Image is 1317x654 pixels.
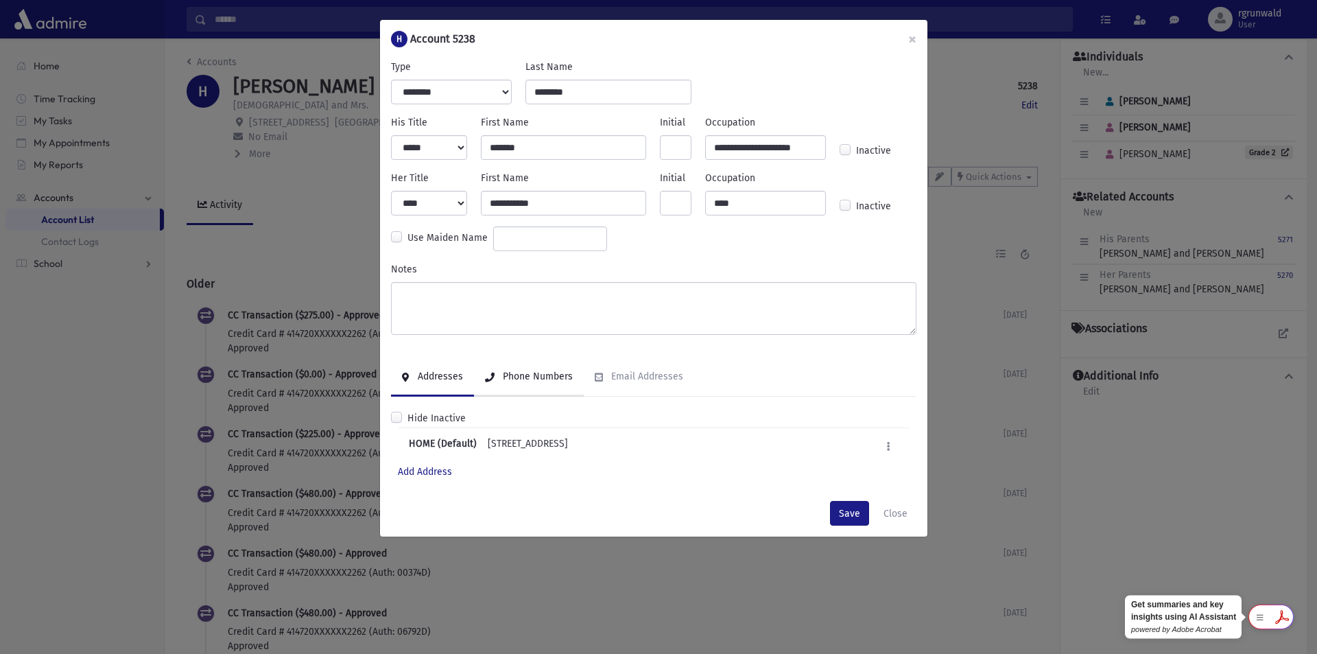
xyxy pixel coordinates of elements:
[391,31,407,47] div: H
[830,501,869,526] button: Save
[525,60,573,74] label: Last Name
[407,411,466,425] label: Hide Inactive
[705,115,755,130] label: Occupation
[584,358,694,397] a: Email Addresses
[391,171,429,185] label: Her Title
[660,171,685,185] label: Initial
[391,358,474,397] a: Addresses
[398,466,452,478] a: Add Address
[875,501,916,526] button: Close
[897,20,927,58] button: ×
[856,143,891,160] label: Inactive
[409,436,477,456] b: HOME (Default)
[705,171,755,185] label: Occupation
[391,262,417,277] label: Notes
[500,371,573,382] div: Phone Numbers
[856,199,891,215] label: Inactive
[660,115,685,130] label: Initial
[481,171,529,185] label: First Name
[608,371,683,382] div: Email Addresses
[474,358,584,397] a: Phone Numbers
[488,436,568,456] div: [STREET_ADDRESS]
[410,31,475,47] h6: Account 5238
[407,231,488,247] label: Use Maiden Name
[415,371,463,382] div: Addresses
[391,115,427,130] label: His Title
[391,60,411,74] label: Type
[481,115,529,130] label: First Name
